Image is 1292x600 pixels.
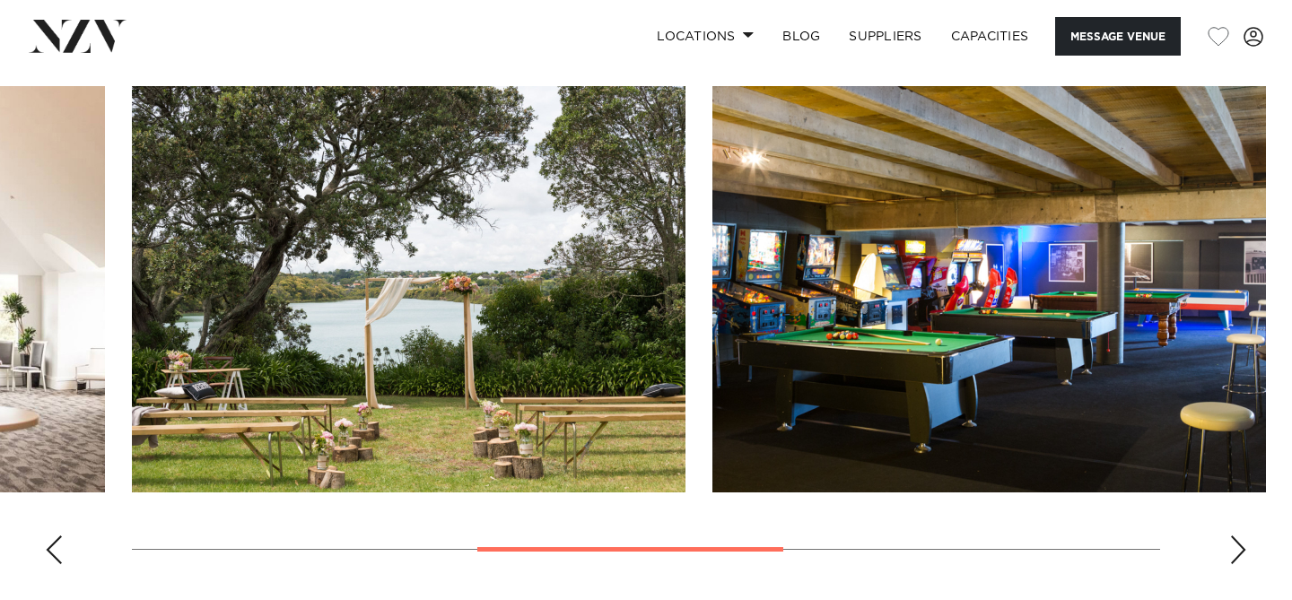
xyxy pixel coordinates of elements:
[1055,17,1181,56] button: Message Venue
[642,17,768,56] a: Locations
[29,20,127,52] img: nzv-logo.png
[712,86,1266,492] swiper-slide: 4 / 6
[132,86,685,492] swiper-slide: 3 / 6
[834,17,936,56] a: SUPPLIERS
[768,17,834,56] a: BLOG
[937,17,1043,56] a: Capacities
